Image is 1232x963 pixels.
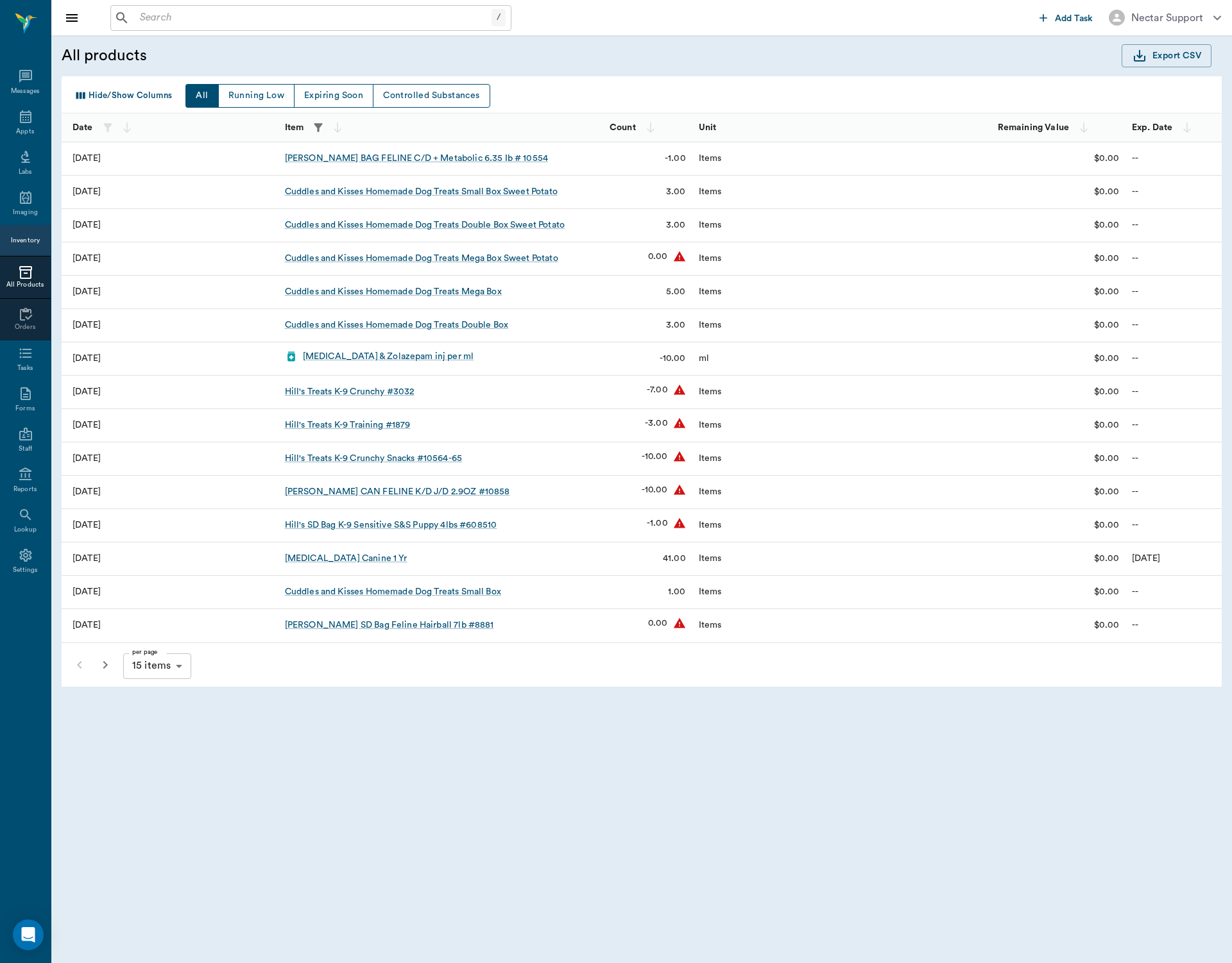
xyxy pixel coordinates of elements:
div: $0.00 [1094,319,1119,331]
a: Cuddles and Kisses Homemade Dog Treats Double Box [285,319,508,331]
strong: Item [285,123,304,132]
div: Items [692,542,909,576]
div: Items [692,142,909,176]
div: Appts [16,127,34,137]
div: -- [1125,176,1222,209]
div: Items [692,576,909,609]
div: -- [1125,576,1222,609]
div: $0.00 [1094,485,1119,498]
div: 01/14/25 [73,352,101,365]
strong: Exp. Date [1132,123,1172,132]
div: Hill's SD Bag K-9 Sensitive S&S Puppy 4lbs #608510 [285,519,497,532]
a: [PERSON_NAME] SD Bag Feline Hairball 7lb #8881 [285,619,494,632]
div: Settings [13,565,38,575]
button: Close drawer [59,5,85,31]
div: Tasks [17,364,33,373]
div: 5.00 [666,285,686,298]
div: Forms [15,404,35,414]
div: -- [1125,209,1222,242]
div: [DATE] [1132,552,1160,565]
div: ml [692,342,909,376]
a: Cuddles and Kisses Homemade Dog Treats Small Box [285,585,501,598]
div: 01/11/25 [73,419,101,431]
input: Search [135,9,492,27]
div: 3.00 [666,185,686,198]
div: $0.00 [1094,152,1119,165]
a: [PERSON_NAME] BAG FELINE C/D + Metabolic 6.35 Ib # 10554 [285,152,548,165]
div: $0.00 [1094,519,1119,532]
div: -10.00 [642,483,668,500]
div: -1.00 [647,517,668,533]
div: Items [692,276,909,309]
div: 08/06/25 [73,219,101,231]
div: Items [692,309,909,342]
a: Hill's Treats K-9 Crunchy #3032 [285,385,415,398]
div: 3.00 [666,219,686,231]
div: 08/27/24 [73,585,101,598]
button: Controlled Substances [373,84,490,108]
div: $0.00 [1094,452,1119,465]
div: $0.00 [1094,585,1119,598]
h5: All products [62,46,147,66]
a: Hill's Treats K-9 Training #1879 [285,419,411,431]
div: -- [1125,609,1222,642]
div: Labs [19,167,32,177]
div: -- [1125,476,1222,509]
div: -10.00 [660,352,686,365]
div: -3.00 [645,417,668,433]
strong: Count [610,123,636,132]
button: Export CSV [1122,44,1211,68]
div: Lookup [14,525,37,535]
a: Hill's Treats K-9 Crunchy Snacks #10564-65 [285,452,462,465]
button: Select columns [70,84,175,108]
div: 0.00 [648,617,668,633]
div: -- [1125,376,1222,409]
div: -- [1125,509,1222,542]
div: -- [1125,409,1222,442]
div: Imaging [13,208,38,217]
a: Cuddles and Kisses Homemade Dog Treats Mega Box Sweet Potato [285,252,558,265]
div: Reports [13,485,37,494]
div: Open Intercom Messenger [13,919,44,950]
div: / [492,9,506,26]
div: [MEDICAL_DATA] Canine 1 Yr [285,552,407,565]
strong: Remaining Value [998,123,1069,132]
div: 08/06/25 [73,185,101,198]
div: Items [692,476,909,509]
div: -1.00 [665,152,686,165]
div: Items [692,242,909,276]
div: -7.00 [647,383,668,400]
button: Add Task [1034,6,1099,29]
a: [PERSON_NAME] CAN FELINE K/D J/D 2.9OZ #10858 [285,485,510,498]
label: per page [132,648,158,657]
div: -- [1125,342,1222,376]
div: 01/14/25 [73,319,101,331]
div: $0.00 [1094,219,1119,231]
div: -- [1125,442,1222,476]
div: $0.00 [1094,385,1119,398]
div: 12/17/24 [73,485,101,498]
div: Cuddles and Kisses Homemade Dog Treats Double Box Sweet Potato [285,219,565,231]
strong: Unit [699,123,717,132]
button: Running Low [218,84,295,108]
div: 15 items [123,653,191,679]
div: Items [692,609,909,642]
div: 06/02/24 [73,619,101,632]
div: Nectar Support [1131,10,1203,26]
div: -- [1125,309,1222,342]
div: 09/22/24 [73,519,101,532]
button: All [185,84,218,108]
div: 0.00 [648,250,668,267]
div: Items [692,176,909,209]
div: 3.00 [666,319,686,331]
a: [MEDICAL_DATA] & Zolazepam inj per ml [303,350,474,363]
div: Inventory [11,236,40,246]
div: $0.00 [1094,419,1119,431]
